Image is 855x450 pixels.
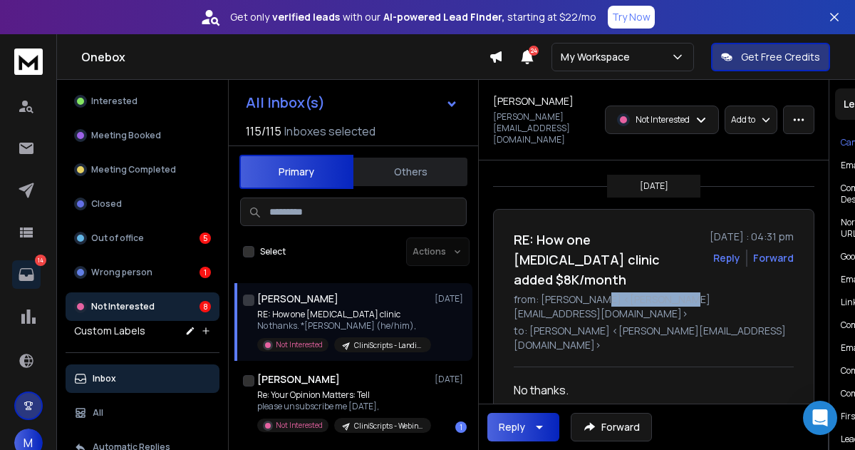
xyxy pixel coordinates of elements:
p: Try Now [612,10,651,24]
h1: Onebox [81,48,489,66]
span: 24 [529,46,539,56]
p: [DATE] [435,374,467,385]
p: Not Interested [276,339,323,350]
strong: verified leads [272,10,340,24]
h1: [PERSON_NAME] [493,94,574,108]
div: Reply [499,420,525,434]
p: All [93,407,103,419]
button: Out of office5 [66,224,219,252]
p: No thanks. [514,382,782,399]
span: 115 / 115 [246,123,281,140]
h1: All Inbox(s) [246,96,325,110]
button: Forward [571,413,652,441]
p: My Workspace [561,50,636,64]
h3: Custom Labels [74,324,145,338]
button: All [66,399,219,427]
p: RE: How one [MEDICAL_DATA] clinic [257,309,428,320]
div: 1 [455,421,467,433]
p: Interested [91,96,138,107]
label: Select [260,246,286,257]
h3: Inboxes selected [284,123,375,140]
button: Try Now [608,6,655,29]
p: Closed [91,198,122,210]
p: from: [PERSON_NAME] <[PERSON_NAME][EMAIL_ADDRESS][DOMAIN_NAME]> [514,292,794,321]
div: Open Intercom Messenger [803,401,837,435]
button: Reply [487,413,559,441]
h1: RE: How one [MEDICAL_DATA] clinic added $8K/month [514,230,701,290]
p: Not Interested [636,114,690,126]
button: Not Interested8 [66,292,219,321]
h1: [PERSON_NAME] [257,292,338,306]
button: Others [353,156,467,188]
p: [DATE] [640,180,668,192]
p: Out of office [91,232,144,244]
p: [PERSON_NAME][EMAIL_ADDRESS][DOMAIN_NAME] [493,111,596,145]
div: Forward [753,251,794,265]
h1: [PERSON_NAME] [257,372,340,387]
p: Not Interested [276,420,323,431]
p: Not Interested [91,301,155,312]
p: 14 [35,255,46,266]
p: No thanks. *[PERSON_NAME] (he/him), [257,320,428,332]
button: Wrong person1 [66,258,219,287]
img: logo [14,48,43,75]
button: Primary [239,155,353,189]
p: Inbox [93,373,116,384]
button: Reply [713,251,740,265]
p: Get only with our starting at $22/mo [230,10,596,24]
p: Re: Your Opinion Matters: Tell [257,389,428,401]
p: Meeting Booked [91,130,161,141]
p: Meeting Completed [91,164,176,175]
p: please unsubscribe me [DATE], [257,401,428,412]
button: Interested [66,87,219,116]
p: to: [PERSON_NAME] <[PERSON_NAME][EMAIL_ADDRESS][DOMAIN_NAME]> [514,324,794,352]
a: 14 [12,260,41,289]
p: CliniScripts - Webinar Selection Survey [354,421,423,431]
button: Meeting Booked [66,121,219,150]
p: [DATE] : 04:31 pm [710,230,794,244]
button: Closed [66,190,219,218]
p: Get Free Credits [741,50,820,64]
button: Inbox [66,364,219,393]
strong: AI-powered Lead Finder, [383,10,504,24]
p: Wrong person [91,267,152,278]
div: 1 [199,267,211,278]
div: 8 [199,301,211,312]
button: All Inbox(s) [234,88,470,117]
p: [DATE] [435,293,467,305]
p: Add to [731,114,755,126]
p: CliniScripts - Landing page outreach [354,340,423,351]
div: 5 [199,232,211,244]
button: Meeting Completed [66,155,219,184]
button: Get Free Credits [711,43,830,71]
